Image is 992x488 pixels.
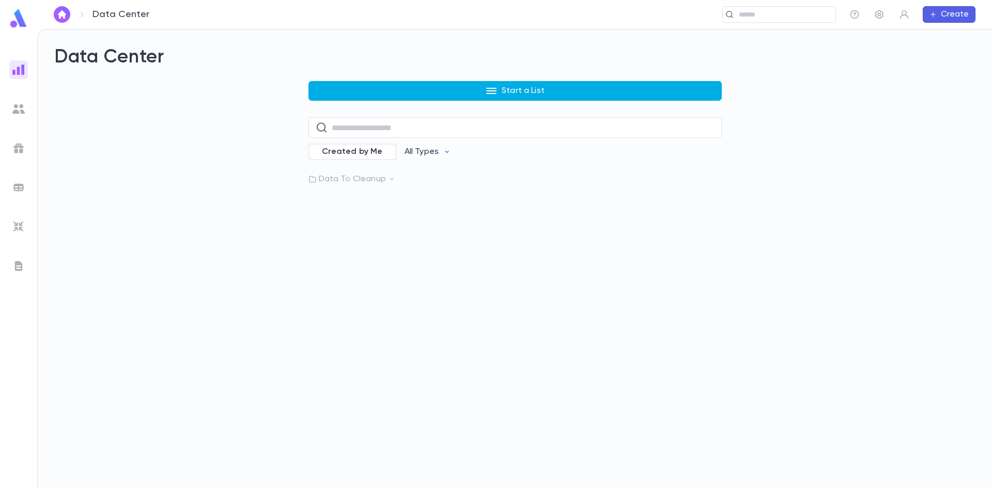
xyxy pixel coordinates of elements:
img: reports_gradient.dbe2566a39951672bc459a78b45e2f92.svg [12,64,25,76]
img: letters_grey.7941b92b52307dd3b8a917253454ce1c.svg [12,260,25,272]
p: Start a List [502,86,545,96]
button: Create [923,6,975,23]
button: All Types [396,142,459,162]
img: logo [8,8,29,28]
div: Created by Me [308,144,396,160]
img: imports_grey.530a8a0e642e233f2baf0ef88e8c9fcb.svg [12,221,25,233]
span: Created by Me [316,147,389,157]
p: Data Center [92,9,149,20]
img: students_grey.60c7aba0da46da39d6d829b817ac14fc.svg [12,103,25,115]
h2: Data Center [54,46,975,69]
p: All Types [405,147,439,157]
img: batches_grey.339ca447c9d9533ef1741baa751efc33.svg [12,181,25,194]
img: home_white.a664292cf8c1dea59945f0da9f25487c.svg [56,10,68,19]
p: Data To Cleanup [308,174,722,184]
img: campaigns_grey.99e729a5f7ee94e3726e6486bddda8f1.svg [12,142,25,154]
button: Start a List [308,81,722,101]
